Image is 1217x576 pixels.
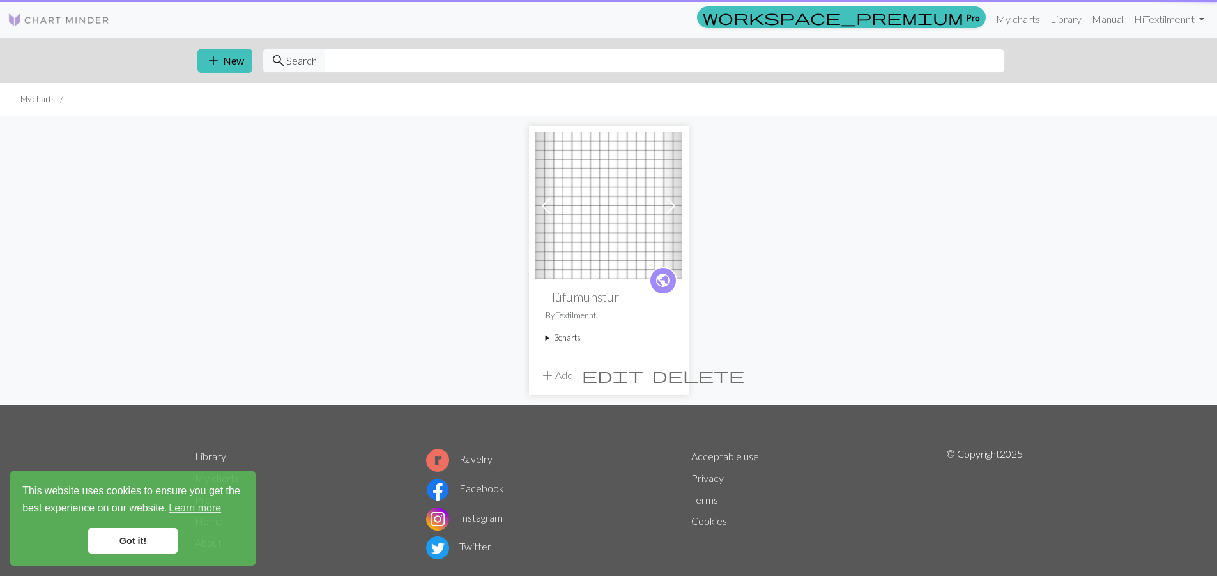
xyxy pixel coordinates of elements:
a: Library [195,450,226,462]
a: Instagram [426,511,503,524]
img: Instagram logo [426,508,449,531]
span: add [206,52,221,70]
button: Add [535,363,578,387]
a: Cookies [691,515,727,527]
span: workspace_premium [703,8,963,26]
a: Manual [1087,6,1129,32]
i: public [655,268,671,293]
h2: Húfumunstur [546,290,672,304]
a: public [649,267,677,295]
img: Anna [535,132,682,279]
button: Edit [578,363,648,387]
span: public [655,270,671,290]
img: Logo [8,12,110,27]
img: Facebook logo [426,478,449,501]
a: Terms [691,494,718,506]
span: search [271,52,286,70]
li: My charts [20,93,55,105]
p: By Textilmennt [546,309,672,322]
a: Pro [697,6,986,28]
a: My charts [991,6,1045,32]
summary: 3charts [546,332,672,344]
button: New [197,49,252,73]
img: Twitter logo [426,536,449,559]
a: Ravelry [426,453,493,465]
span: This website uses cookies to ensure you get the best experience on our website. [22,483,243,518]
p: © Copyright 2025 [946,446,1023,563]
a: Privacy [691,472,724,484]
span: delete [652,366,744,384]
a: HiTextilmennt [1129,6,1209,32]
button: Delete [648,363,749,387]
span: Search [286,53,317,68]
a: Facebook [426,482,504,494]
span: edit [582,366,643,384]
a: learn more about cookies [167,499,223,518]
img: Ravelry logo [426,449,449,472]
i: Edit [582,368,643,383]
span: add [540,366,555,384]
a: dismiss cookie message [88,528,178,554]
a: Library [1045,6,1087,32]
a: Twitter [426,540,491,552]
a: Anna [535,198,682,210]
div: cookieconsent [10,471,256,566]
a: Acceptable use [691,450,759,462]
